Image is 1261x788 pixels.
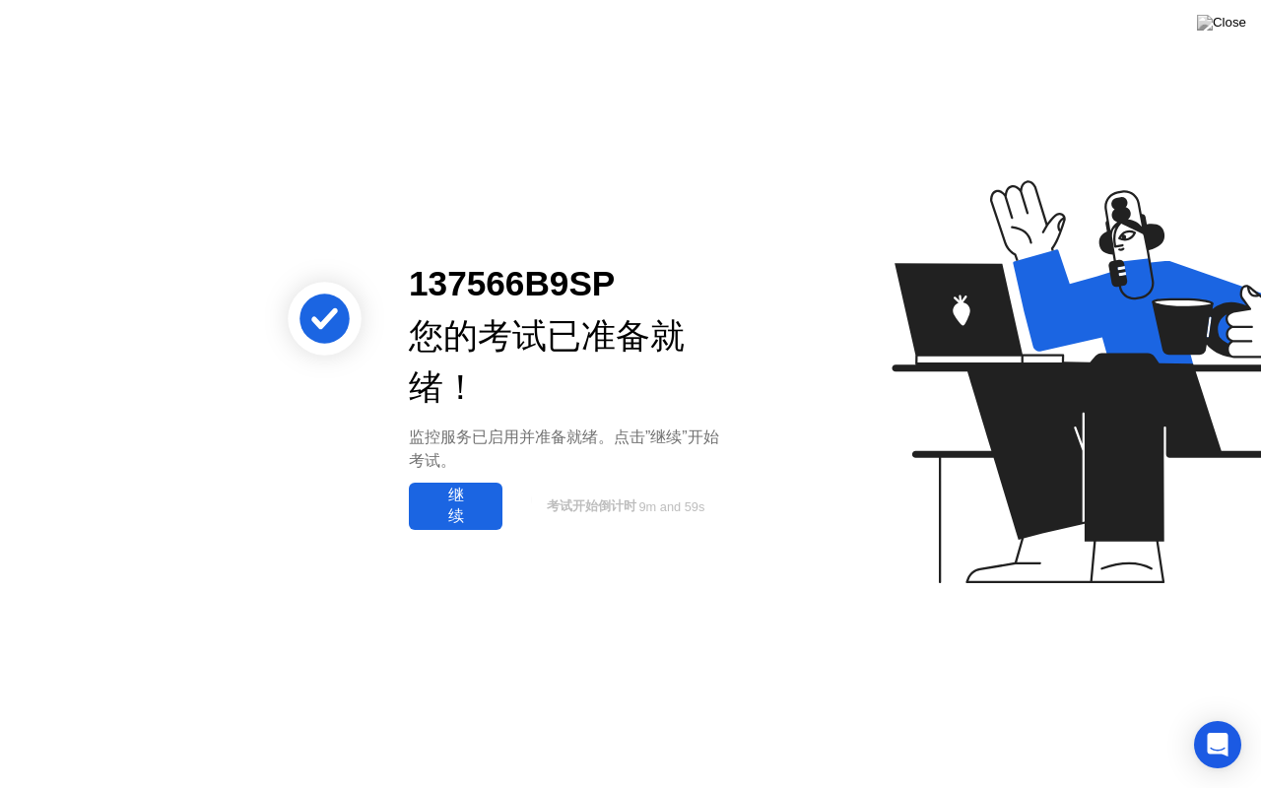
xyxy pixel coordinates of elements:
button: 考试开始倒计时9m and 59s [512,488,733,525]
img: Close [1197,15,1246,31]
span: 9m and 59s [638,499,704,514]
div: 继续 [415,486,497,527]
div: 137566B9SP [409,258,733,310]
button: 继续 [409,483,502,530]
div: Open Intercom Messenger [1194,721,1241,768]
div: 您的考试已准备就绪！ [409,310,733,415]
div: 监控服务已启用并准备就绪。点击”继续”开始考试。 [409,426,733,473]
